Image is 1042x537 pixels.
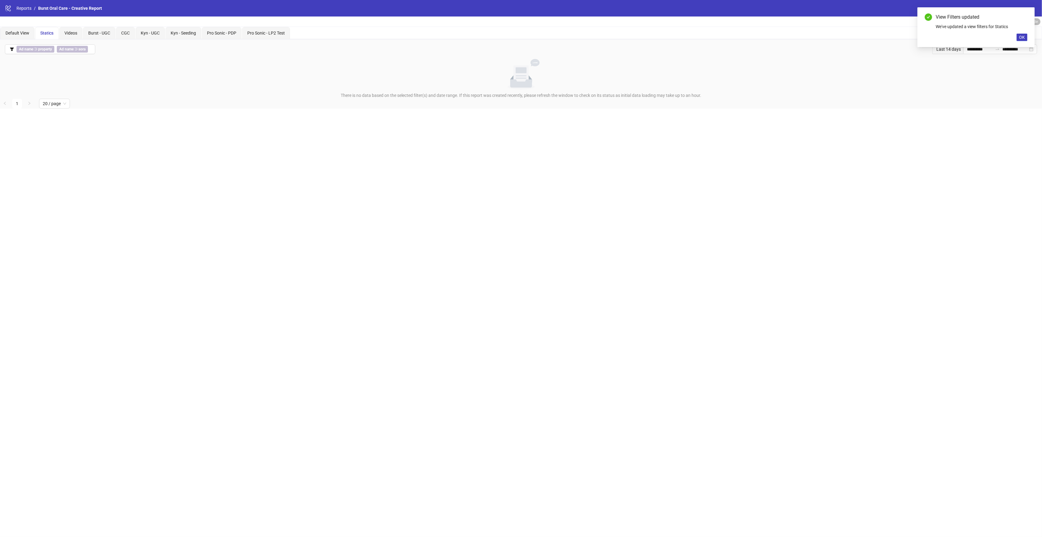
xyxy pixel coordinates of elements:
[936,23,1027,30] div: We've updated a view filters for Statics
[936,13,1027,21] div: View Filters updated
[1019,35,1025,40] span: OK
[1021,13,1027,20] a: Close
[925,13,932,21] span: check-circle
[1017,34,1027,41] button: OK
